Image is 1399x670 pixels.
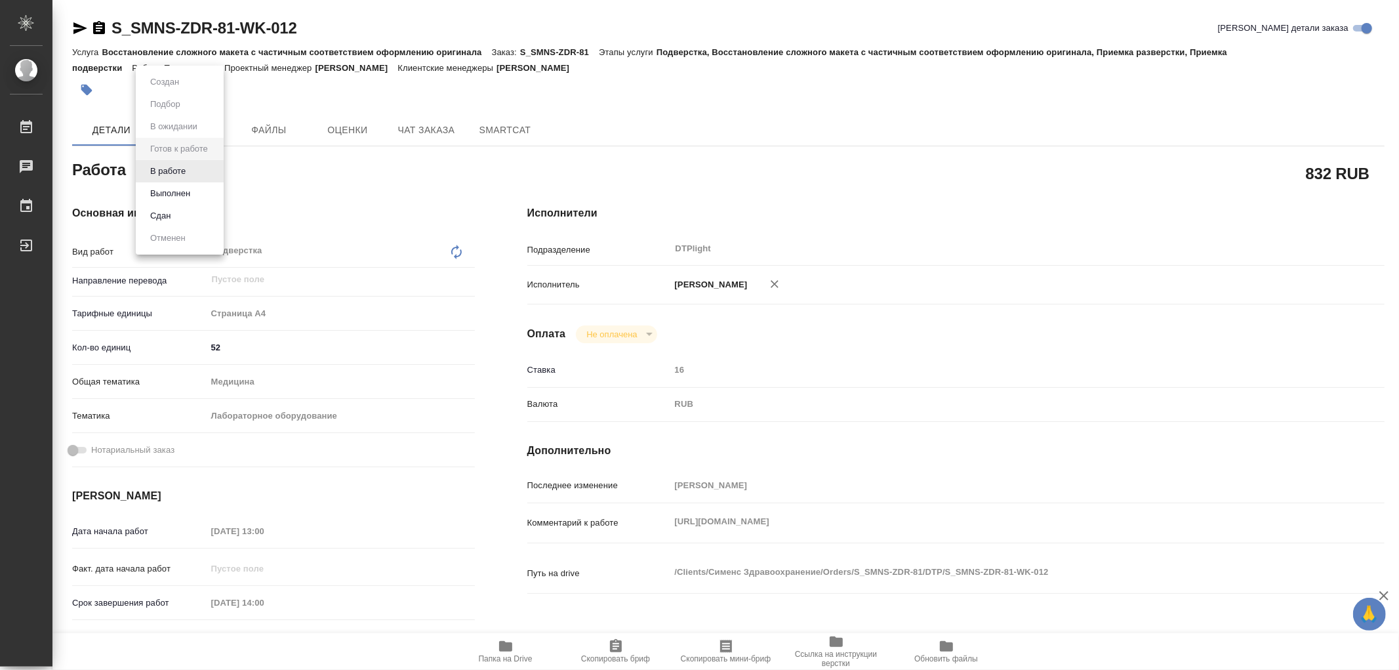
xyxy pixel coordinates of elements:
button: Готов к работе [146,142,212,156]
button: Подбор [146,97,184,112]
button: Отменен [146,231,190,245]
button: Сдан [146,209,174,223]
button: Выполнен [146,186,194,201]
button: В работе [146,164,190,178]
button: В ожидании [146,119,201,134]
button: Создан [146,75,183,89]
